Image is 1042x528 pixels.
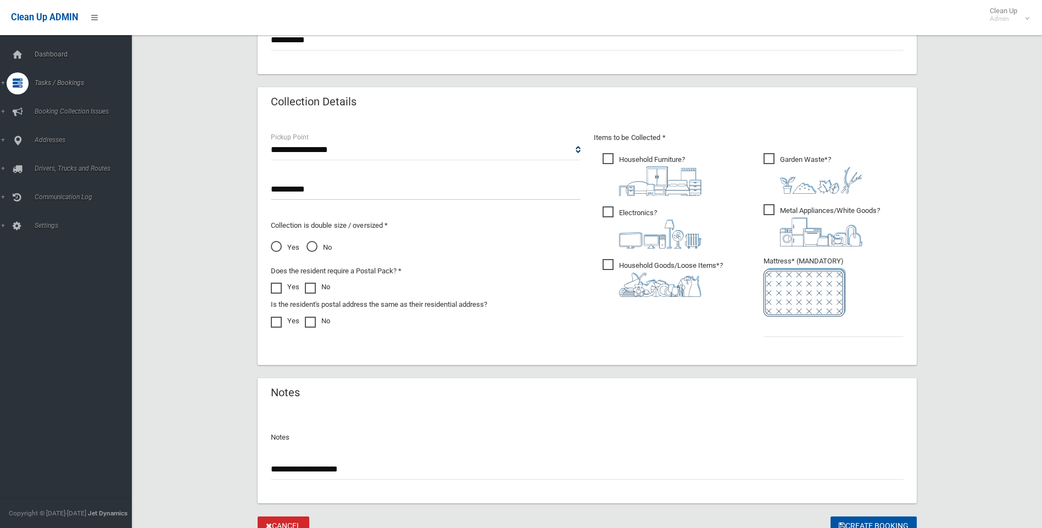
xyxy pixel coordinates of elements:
[307,241,332,254] span: No
[31,165,140,172] span: Drivers, Trucks and Routes
[271,241,299,254] span: Yes
[31,50,140,58] span: Dashboard
[603,206,701,249] span: Electronics
[764,268,846,317] img: e7408bece873d2c1783593a074e5cb2f.png
[603,259,723,297] span: Household Goods/Loose Items*
[271,314,299,328] label: Yes
[305,314,330,328] label: No
[984,7,1028,23] span: Clean Up
[619,155,701,196] i: ?
[31,193,140,201] span: Communication Log
[31,222,140,229] span: Settings
[764,153,862,194] span: Garden Waste*
[271,298,487,311] label: Is the resident's postal address the same as their residential address?
[594,131,904,144] p: Items to be Collected *
[9,509,86,517] span: Copyright © [DATE]-[DATE]
[619,220,701,249] img: 394712a680b73dbc3d2a6a3a7ffe5a07.png
[619,166,701,196] img: aa9efdbe659d29b613fca23ba79d85cb.png
[619,272,701,297] img: b13cc3517677393f34c0a387616ef184.png
[990,15,1017,23] small: Admin
[764,204,880,246] span: Metal Appliances/White Goods
[271,265,402,278] label: Does the resident require a Postal Pack? *
[258,91,370,113] header: Collection Details
[31,79,140,87] span: Tasks / Bookings
[619,209,701,249] i: ?
[780,155,862,194] i: ?
[780,217,862,246] img: 36c1b0289cb1767239cdd3de9e694f19.png
[780,206,880,246] i: ?
[619,261,723,297] i: ?
[258,382,313,403] header: Notes
[603,153,701,196] span: Household Furniture
[271,219,581,232] p: Collection is double size / oversized *
[780,166,862,194] img: 4fd8a5c772b2c999c83690221e5242e0.png
[271,431,904,444] p: Notes
[11,12,78,23] span: Clean Up ADMIN
[305,280,330,294] label: No
[88,509,127,517] strong: Jet Dynamics
[271,280,299,294] label: Yes
[31,108,140,115] span: Booking Collection Issues
[764,257,904,317] span: Mattress* (MANDATORY)
[31,136,140,144] span: Addresses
